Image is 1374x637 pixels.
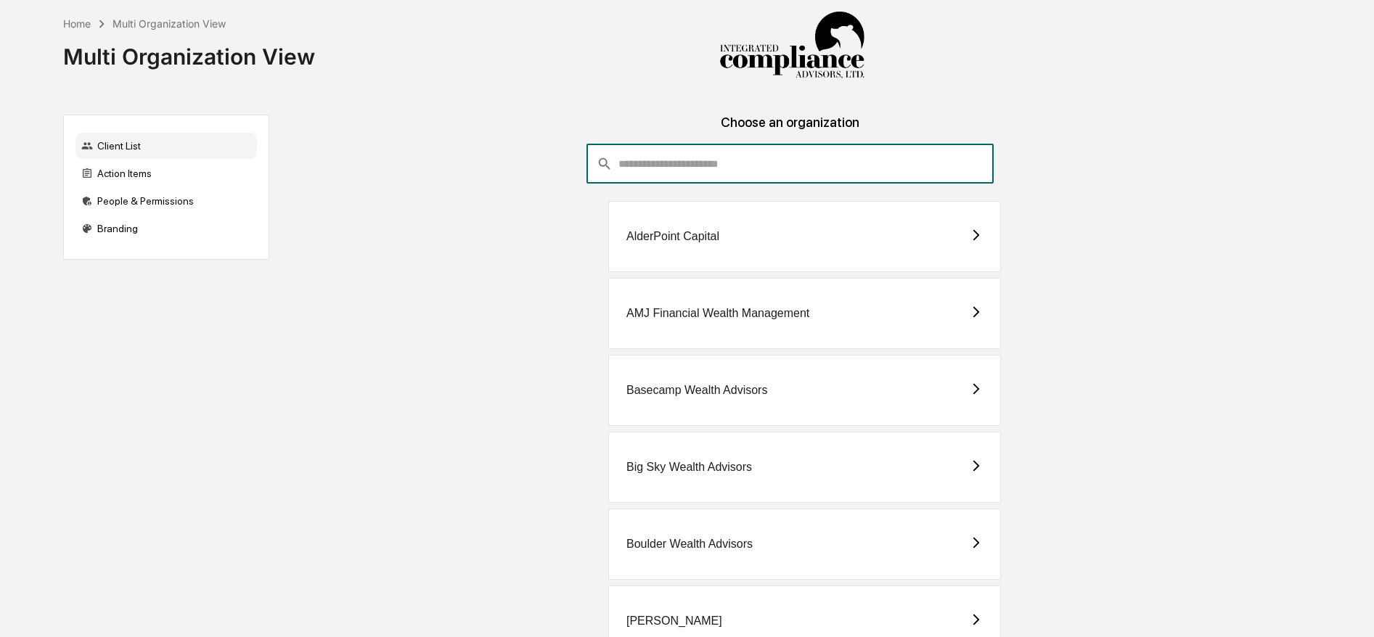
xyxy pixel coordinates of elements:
[626,384,767,397] div: Basecamp Wealth Advisors
[626,230,719,243] div: AlderPoint Capital
[63,17,91,30] div: Home
[626,615,722,628] div: [PERSON_NAME]
[75,133,257,159] div: Client List
[113,17,226,30] div: Multi Organization View
[281,115,1300,144] div: Choose an organization
[626,461,752,474] div: Big Sky Wealth Advisors
[75,215,257,242] div: Branding
[75,188,257,214] div: People & Permissions
[626,307,809,320] div: AMJ Financial Wealth Management
[626,538,753,551] div: Boulder Wealth Advisors
[75,160,257,186] div: Action Items
[63,32,315,70] div: Multi Organization View
[719,12,864,80] img: Integrated Compliance Advisors
[586,144,994,184] div: consultant-dashboard__filter-organizations-search-bar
